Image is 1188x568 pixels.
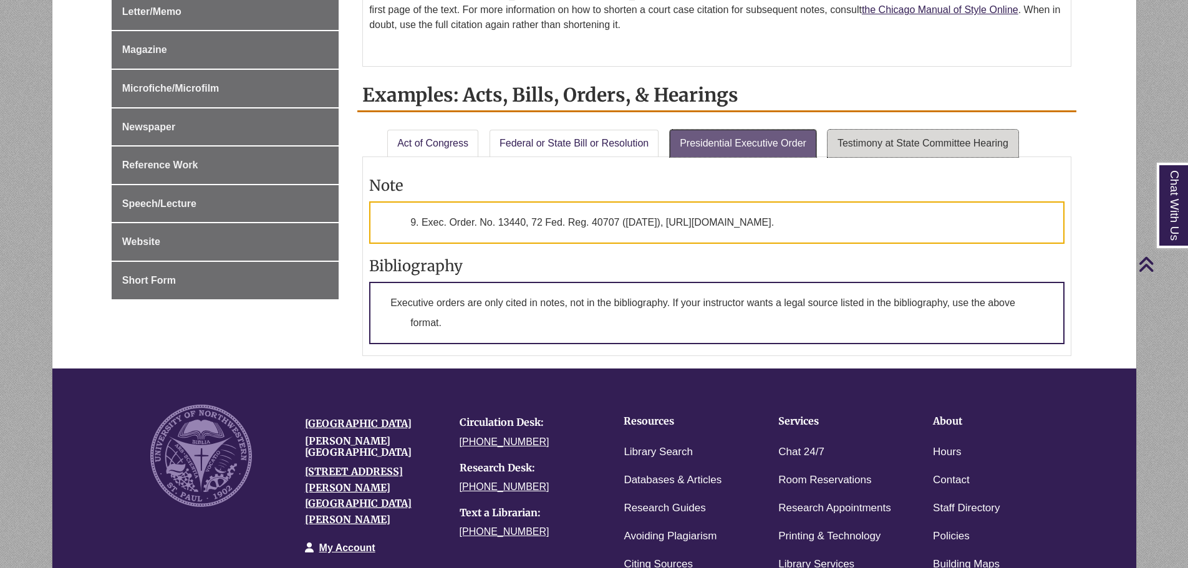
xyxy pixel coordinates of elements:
[670,130,816,157] a: Presidential Executive Order
[112,108,339,146] a: Newspaper
[624,416,740,427] h4: Resources
[122,122,175,132] span: Newspaper
[122,236,160,247] span: Website
[778,416,894,427] h4: Services
[828,130,1018,157] a: Testimony at State Committee Hearing
[122,44,167,55] span: Magazine
[112,70,339,107] a: Microfiche/Microfilm
[319,542,375,553] a: My Account
[369,176,1065,195] h3: Note
[460,481,549,492] a: [PHONE_NUMBER]
[933,499,1000,517] a: Staff Directory
[112,31,339,69] a: Magazine
[933,416,1049,427] h4: About
[624,443,693,461] a: Library Search
[460,463,596,474] h4: Research Desk:
[862,4,1018,15] a: the Chicago Manual of Style Online
[778,499,891,517] a: Research Appointments
[460,436,549,447] a: [PHONE_NUMBER]
[122,160,198,170] span: Reference Work
[933,471,970,489] a: Contact
[112,185,339,223] a: Speech/Lecture
[305,465,412,526] a: [STREET_ADDRESS][PERSON_NAME][GEOGRAPHIC_DATA][PERSON_NAME]
[387,130,478,157] a: Act of Congress
[778,471,871,489] a: Room Reservations
[305,417,412,430] a: [GEOGRAPHIC_DATA]
[624,499,705,517] a: Research Guides
[150,405,252,506] img: UNW seal
[112,147,339,184] a: Reference Work
[933,443,961,461] a: Hours
[1138,256,1185,272] a: Back to Top
[624,471,722,489] a: Databases & Articles
[369,201,1065,244] p: 9. Exec. Order. No. 13440, 72 Fed. Reg. 40707 ([DATE]), [URL][DOMAIN_NAME].
[357,79,1076,112] h2: Examples: Acts, Bills, Orders, & Hearings
[460,417,596,428] h4: Circulation Desk:
[778,527,881,546] a: Printing & Technology
[490,130,659,157] a: Federal or State Bill or Resolution
[460,526,549,537] a: [PHONE_NUMBER]
[112,262,339,299] a: Short Form
[122,6,181,17] span: Letter/Memo
[778,443,824,461] a: Chat 24/7
[122,83,220,94] span: Microfiche/Microfilm
[305,436,441,458] h4: [PERSON_NAME][GEOGRAPHIC_DATA]
[624,527,717,546] a: Avoiding Plagiarism
[369,282,1065,344] p: Executive orders are only cited in notes, not in the bibliography. If your instructor wants a leg...
[933,527,970,546] a: Policies
[122,198,196,209] span: Speech/Lecture
[122,275,176,286] span: Short Form
[460,508,596,519] h4: Text a Librarian:
[112,223,339,261] a: Website
[369,256,1065,276] h3: Bibliography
